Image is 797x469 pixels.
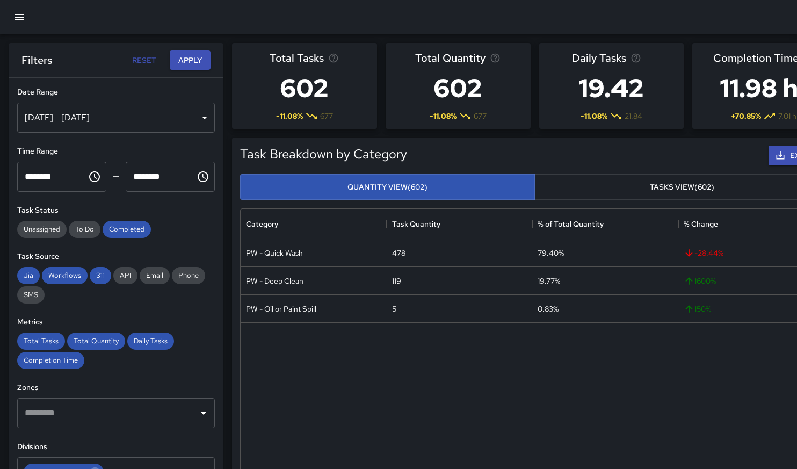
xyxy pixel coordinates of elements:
div: Total Tasks [17,333,65,350]
span: 311 [90,271,111,280]
div: Task Quantity [387,209,533,239]
div: % of Total Quantity [532,209,678,239]
span: Completion Time [17,356,84,365]
button: Choose time, selected time is 12:00 AM [84,166,105,187]
div: PW - Quick Wash [246,248,303,258]
div: Category [241,209,387,239]
svg: Average number of tasks per day in the selected period, compared to the previous period. [631,53,641,63]
span: API [113,271,137,280]
div: Email [140,267,170,284]
div: API [113,267,137,284]
div: 19.77% [538,276,560,286]
div: Unassigned [17,221,67,238]
span: Completed [103,225,151,234]
div: 478 [392,248,405,258]
div: Daily Tasks [127,333,174,350]
button: Quantity View(602) [240,174,535,200]
span: -11.08 % [276,111,303,121]
span: 677 [320,111,333,121]
div: PW - Oil or Paint Spill [246,304,316,314]
h6: Date Range [17,86,215,98]
h3: 19.42 [572,67,650,110]
div: 79.40% [538,248,564,258]
h3: 602 [415,67,501,110]
h6: Metrics [17,316,215,328]
div: Jia [17,267,40,284]
button: Reset [127,50,161,70]
span: -11.08 % [430,111,457,121]
div: Phone [172,267,205,284]
button: Apply [170,50,211,70]
h5: Task Breakdown by Category [240,146,407,163]
div: PW - Deep Clean [246,276,303,286]
span: + 70.85 % [731,111,761,121]
span: 677 [474,111,487,121]
span: -11.08 % [581,111,607,121]
div: Completed [103,221,151,238]
span: Jia [17,271,40,280]
div: [DATE] - [DATE] [17,103,215,133]
div: Total Quantity [67,333,125,350]
span: Email [140,271,170,280]
span: Total Tasks [270,49,324,67]
h6: Task Source [17,251,215,263]
div: % of Total Quantity [538,209,604,239]
div: SMS [17,286,45,304]
h6: Time Range [17,146,215,157]
button: Choose time, selected time is 11:59 PM [192,166,214,187]
h6: Filters [21,52,52,69]
span: -28.44 % [684,248,723,258]
h3: 602 [270,67,339,110]
button: Open [196,406,211,421]
span: Daily Tasks [572,49,626,67]
span: Total Quantity [415,49,486,67]
span: Unassigned [17,225,67,234]
div: 5 [392,304,396,314]
span: Phone [172,271,205,280]
span: Workflows [42,271,88,280]
span: 150 % [684,304,711,314]
div: % Change [684,209,718,239]
div: Category [246,209,278,239]
div: Completion Time [17,352,84,369]
svg: Total number of tasks in the selected period, compared to the previous period. [328,53,339,63]
div: Workflows [42,267,88,284]
svg: Total task quantity in the selected period, compared to the previous period. [490,53,501,63]
div: 311 [90,267,111,284]
span: SMS [17,290,45,299]
div: Task Quantity [392,209,440,239]
h6: Zones [17,382,215,394]
div: 0.83% [538,304,559,314]
h6: Task Status [17,205,215,217]
div: To Do [69,221,100,238]
span: 1600 % [684,276,716,286]
span: Total Quantity [67,336,125,345]
span: To Do [69,225,100,234]
div: 119 [392,276,401,286]
span: Daily Tasks [127,336,174,345]
span: Total Tasks [17,336,65,345]
h6: Divisions [17,441,215,453]
span: 21.84 [625,111,642,121]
